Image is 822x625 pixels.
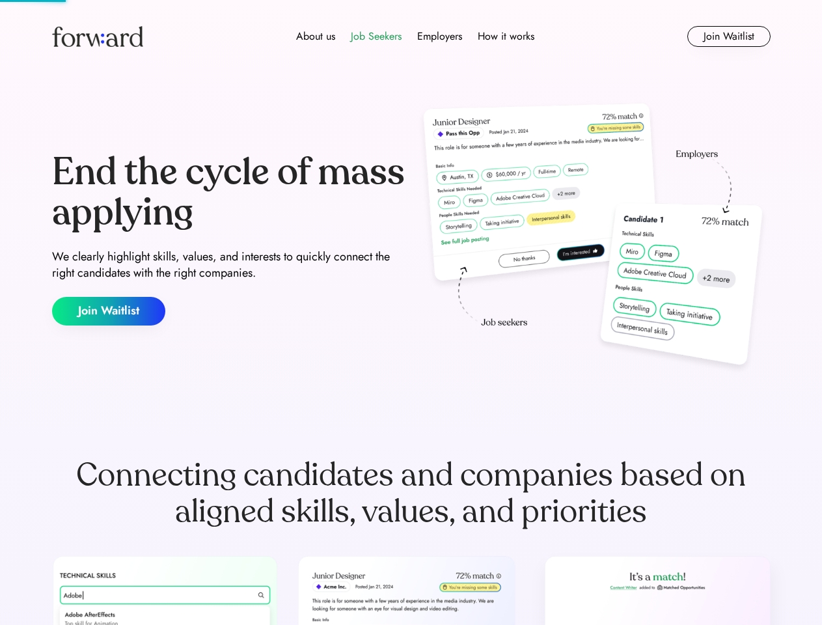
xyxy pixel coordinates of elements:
[52,297,165,326] button: Join Waitlist
[52,26,143,47] img: Forward logo
[296,29,335,44] div: About us
[52,457,771,530] div: Connecting candidates and companies based on aligned skills, values, and priorities
[52,152,406,232] div: End the cycle of mass applying
[478,29,534,44] div: How it works
[417,29,462,44] div: Employers
[687,26,771,47] button: Join Waitlist
[351,29,402,44] div: Job Seekers
[417,99,771,379] img: hero-image.png
[52,249,406,281] div: We clearly highlight skills, values, and interests to quickly connect the right candidates with t...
